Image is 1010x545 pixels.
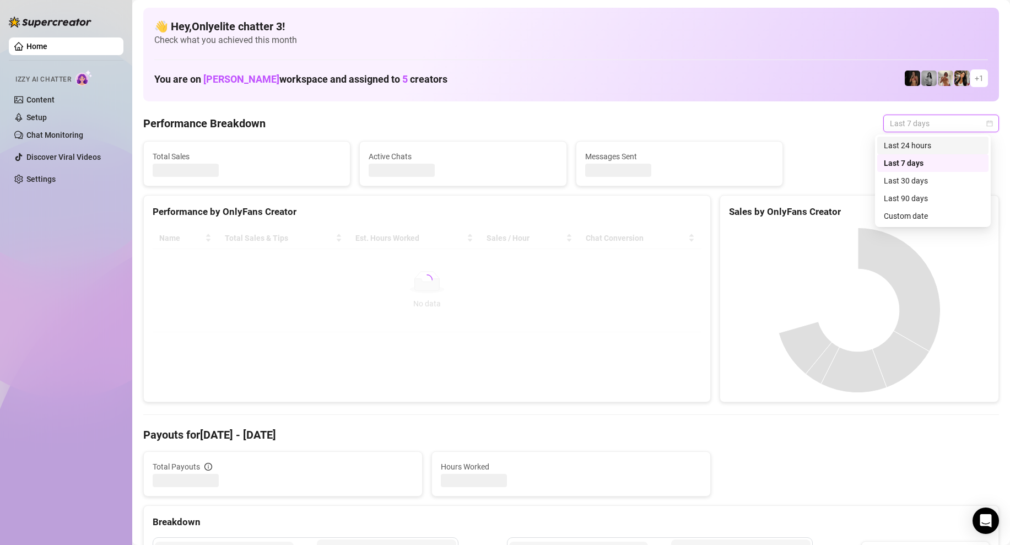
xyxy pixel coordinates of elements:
[26,153,101,161] a: Discover Viral Videos
[154,19,988,34] h4: 👋 Hey, Onlyelite chatter 3 !
[204,463,212,471] span: info-circle
[154,73,447,85] h1: You are on workspace and assigned to creators
[975,72,984,84] span: + 1
[890,115,992,132] span: Last 7 days
[402,73,408,85] span: 5
[15,74,71,85] span: Izzy AI Chatter
[877,190,989,207] div: Last 90 days
[75,70,93,86] img: AI Chatter
[986,120,993,127] span: calendar
[877,137,989,154] div: Last 24 hours
[26,95,55,104] a: Content
[26,131,83,139] a: Chat Monitoring
[153,150,341,163] span: Total Sales
[877,172,989,190] div: Last 30 days
[153,204,701,219] div: Performance by OnlyFans Creator
[884,175,982,187] div: Last 30 days
[143,116,266,131] h4: Performance Breakdown
[153,515,990,530] div: Breakdown
[729,204,990,219] div: Sales by OnlyFans Creator
[585,150,774,163] span: Messages Sent
[921,71,937,86] img: A
[26,42,47,51] a: Home
[877,154,989,172] div: Last 7 days
[420,273,434,287] span: loading
[954,71,970,86] img: AdelDahan
[884,157,982,169] div: Last 7 days
[905,71,920,86] img: the_bohema
[884,192,982,204] div: Last 90 days
[154,34,988,46] span: Check what you achieved this month
[884,210,982,222] div: Custom date
[26,113,47,122] a: Setup
[9,17,91,28] img: logo-BBDzfeDw.svg
[441,461,701,473] span: Hours Worked
[369,150,557,163] span: Active Chats
[26,175,56,184] a: Settings
[143,427,999,443] h4: Payouts for [DATE] - [DATE]
[153,461,200,473] span: Total Payouts
[884,139,982,152] div: Last 24 hours
[938,71,953,86] img: Green
[973,508,999,534] div: Open Intercom Messenger
[203,73,279,85] span: [PERSON_NAME]
[877,207,989,225] div: Custom date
